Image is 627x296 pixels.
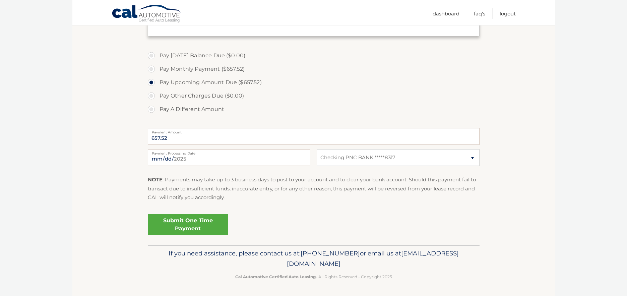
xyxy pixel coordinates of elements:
[235,274,316,279] strong: Cal Automotive Certified Auto Leasing
[433,8,459,19] a: Dashboard
[148,128,480,145] input: Payment Amount
[500,8,516,19] a: Logout
[148,103,480,116] label: Pay A Different Amount
[301,249,360,257] span: [PHONE_NUMBER]
[152,273,475,280] p: - All Rights Reserved - Copyright 2025
[148,149,310,155] label: Payment Processing Date
[474,8,485,19] a: FAQ's
[148,214,228,235] a: Submit One Time Payment
[148,128,480,133] label: Payment Amount
[148,62,480,76] label: Pay Monthly Payment ($657.52)
[148,175,480,202] p: : Payments may take up to 3 business days to post to your account and to clear your bank account....
[148,149,310,166] input: Payment Date
[112,4,182,24] a: Cal Automotive
[148,49,480,62] label: Pay [DATE] Balance Due ($0.00)
[152,248,475,270] p: If you need assistance, please contact us at: or email us at
[148,89,480,103] label: Pay Other Charges Due ($0.00)
[148,76,480,89] label: Pay Upcoming Amount Due ($657.52)
[148,176,163,183] strong: NOTE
